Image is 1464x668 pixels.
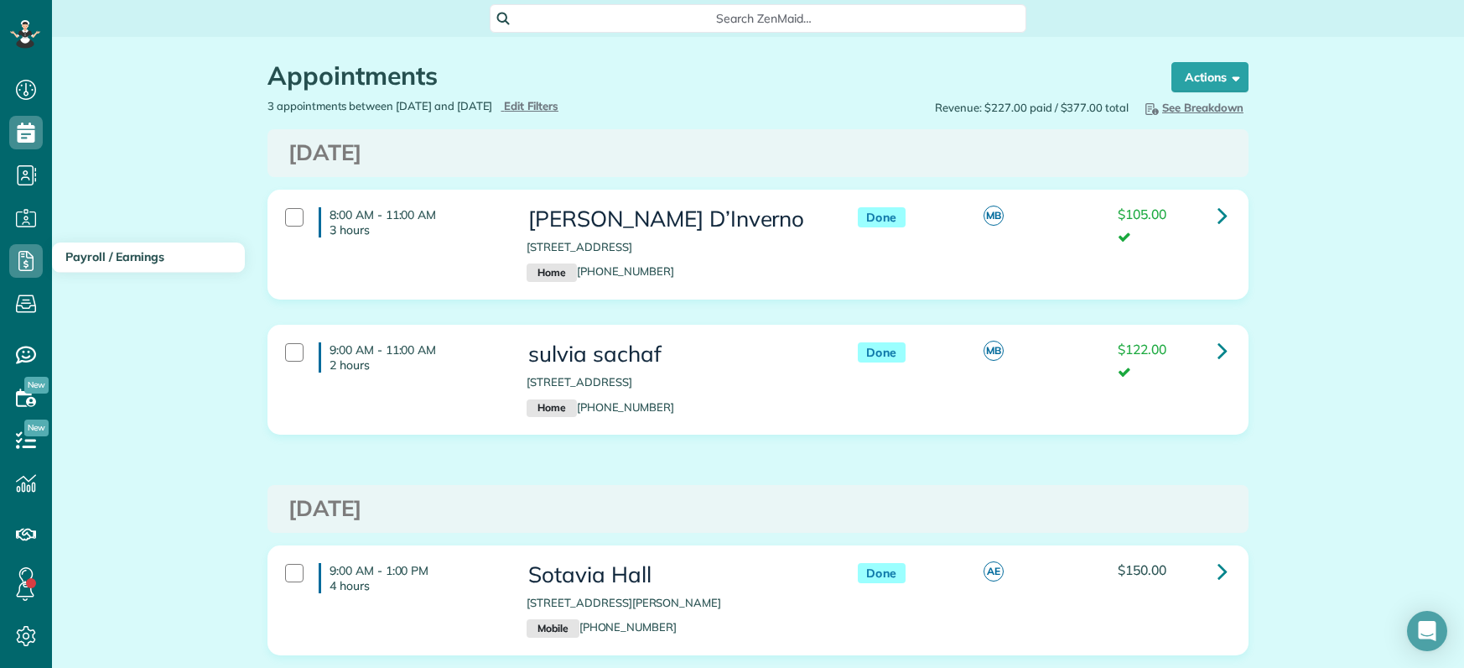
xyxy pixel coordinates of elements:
[527,563,823,587] h3: Sotavia Hall
[1171,62,1249,92] button: Actions
[527,342,823,367] h3: sulvia sachaf
[527,620,677,634] a: Mobile[PHONE_NUMBER]
[527,264,674,278] a: Home[PHONE_NUMBER]
[330,222,501,237] p: 3 hours
[527,264,576,282] small: Home
[330,357,501,373] p: 2 hours
[527,619,579,638] small: Mobile
[288,497,1228,521] h3: [DATE]
[858,207,906,228] span: Done
[1407,611,1447,651] div: Open Intercom Messenger
[330,578,501,593] p: 4 hours
[65,249,164,264] span: Payroll / Earnings
[527,207,823,232] h3: [PERSON_NAME] D’Inverno
[527,399,576,418] small: Home
[288,141,1228,165] h3: [DATE]
[255,98,758,114] div: 3 appointments between [DATE] and [DATE]
[24,420,49,436] span: New
[1118,561,1166,578] span: $150.00
[984,206,1004,226] span: MB
[501,99,558,112] a: Edit Filters
[527,374,823,390] p: [STREET_ADDRESS]
[1118,206,1166,222] span: $105.00
[527,595,823,611] p: [STREET_ADDRESS][PERSON_NAME]
[1118,341,1166,357] span: $122.00
[504,99,558,112] span: Edit Filters
[935,100,1129,116] span: Revenue: $227.00 paid / $377.00 total
[984,341,1004,361] span: MB
[527,400,674,414] a: Home[PHONE_NUMBER]
[319,563,501,593] h4: 9:00 AM - 1:00 PM
[267,62,1140,90] h1: Appointments
[858,342,906,363] span: Done
[527,239,823,255] p: [STREET_ADDRESS]
[1137,98,1249,117] button: See Breakdown
[858,563,906,584] span: Done
[1142,101,1243,114] span: See Breakdown
[319,342,501,373] h4: 9:00 AM - 11:00 AM
[24,377,49,394] span: New
[984,561,1004,582] span: AE
[319,207,501,237] h4: 8:00 AM - 11:00 AM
